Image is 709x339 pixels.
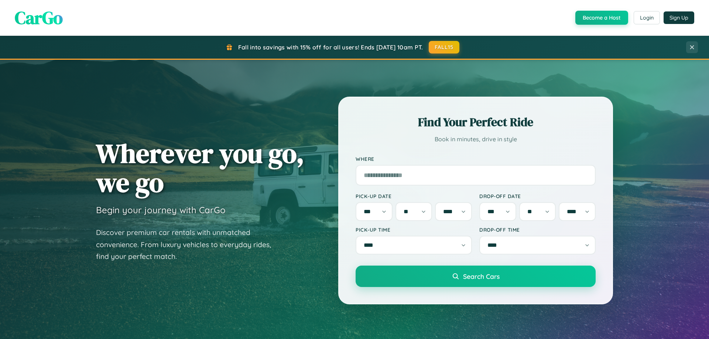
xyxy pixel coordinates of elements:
span: Fall into savings with 15% off for all users! Ends [DATE] 10am PT. [238,44,423,51]
button: Sign Up [664,11,694,24]
label: Where [356,156,596,162]
label: Drop-off Time [479,226,596,233]
button: FALL15 [429,41,460,53]
h1: Wherever you go, we go [96,139,304,197]
p: Book in minutes, drive in style [356,134,596,145]
span: Search Cars [463,272,500,280]
button: Login [634,11,660,24]
h3: Begin your journey with CarGo [96,204,226,215]
p: Discover premium car rentals with unmatched convenience. From luxury vehicles to everyday rides, ... [96,226,281,263]
h2: Find Your Perfect Ride [356,114,596,130]
label: Drop-off Date [479,193,596,199]
button: Become a Host [575,11,628,25]
button: Search Cars [356,266,596,287]
label: Pick-up Date [356,193,472,199]
span: CarGo [15,6,63,30]
label: Pick-up Time [356,226,472,233]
